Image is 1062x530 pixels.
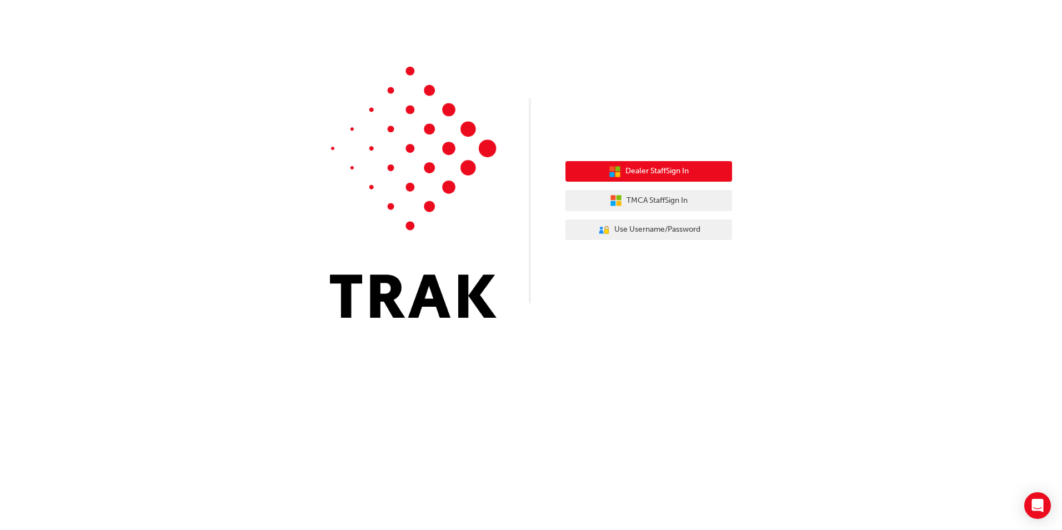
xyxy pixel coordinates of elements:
[627,194,688,207] span: TMCA Staff Sign In
[625,165,689,178] span: Dealer Staff Sign In
[330,67,497,318] img: Trak
[565,219,732,241] button: Use Username/Password
[1024,492,1051,519] div: Open Intercom Messenger
[565,161,732,182] button: Dealer StaffSign In
[565,190,732,211] button: TMCA StaffSign In
[614,223,700,236] span: Use Username/Password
